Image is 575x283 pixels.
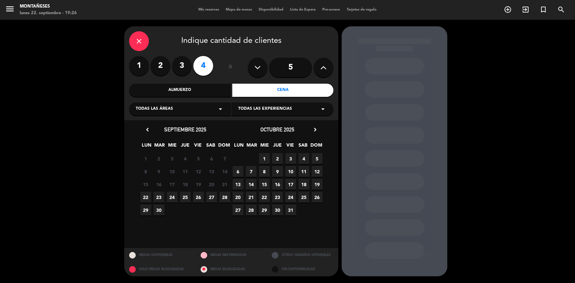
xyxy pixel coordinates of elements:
[220,56,241,79] div: ó
[222,8,255,12] span: Mapa de mesas
[557,6,565,14] i: search
[233,205,244,215] span: 27
[151,56,170,76] label: 2
[232,84,334,97] div: Cena
[299,166,309,177] span: 11
[206,141,216,152] span: SAB
[246,192,257,203] span: 21
[246,141,257,152] span: MAR
[246,166,257,177] span: 7
[172,56,192,76] label: 3
[287,8,319,12] span: Lista de Espera
[259,179,270,190] span: 15
[233,179,244,190] span: 13
[140,192,151,203] span: 22
[272,205,283,215] span: 30
[259,192,270,203] span: 22
[154,179,164,190] span: 16
[136,106,173,112] span: Todas las áreas
[298,141,309,152] span: SAB
[285,192,296,203] span: 24
[193,56,213,76] label: 4
[180,141,191,152] span: JUE
[272,192,283,203] span: 23
[285,141,296,152] span: VIE
[193,179,204,190] span: 19
[539,6,547,14] i: turned_in_not
[20,3,77,10] div: Montañeses
[129,31,333,51] div: Indique cantidad de clientes
[216,105,224,113] i: arrow_drop_down
[5,4,15,14] i: menu
[259,153,270,164] span: 1
[219,192,230,203] span: 28
[218,141,229,152] span: DOM
[180,166,191,177] span: 11
[180,192,191,203] span: 25
[312,166,323,177] span: 12
[196,262,267,276] div: MESAS BLOQUEADAS
[343,8,380,12] span: Tarjetas de regalo
[234,141,244,152] span: LUN
[167,166,178,177] span: 10
[140,179,151,190] span: 15
[140,153,151,164] span: 1
[267,262,338,276] div: SIN DISPONIBILIDAD
[164,126,206,133] span: septiembre 2025
[261,126,295,133] span: octubre 2025
[246,179,257,190] span: 14
[219,179,230,190] span: 21
[193,192,204,203] span: 26
[259,141,270,152] span: MIE
[272,179,283,190] span: 16
[285,153,296,164] span: 3
[255,8,287,12] span: Disponibilidad
[196,248,267,262] div: MESAS RESTRINGIDAS
[272,141,283,152] span: JUE
[319,8,343,12] span: Pre-acceso
[219,153,230,164] span: 7
[312,126,319,133] i: chevron_right
[259,205,270,215] span: 29
[154,141,165,152] span: MAR
[312,192,323,203] span: 26
[154,153,164,164] span: 2
[135,37,143,45] i: close
[319,105,327,113] i: arrow_drop_down
[154,205,164,215] span: 30
[233,192,244,203] span: 20
[299,192,309,203] span: 25
[219,166,230,177] span: 14
[5,4,15,16] button: menu
[285,205,296,215] span: 31
[311,141,322,152] span: DOM
[140,205,151,215] span: 29
[20,10,77,16] div: lunes 22. septiembre - 19:26
[193,166,204,177] span: 12
[312,153,323,164] span: 5
[206,192,217,203] span: 27
[206,153,217,164] span: 6
[299,153,309,164] span: 4
[299,179,309,190] span: 18
[259,166,270,177] span: 8
[285,179,296,190] span: 17
[129,56,149,76] label: 1
[193,153,204,164] span: 5
[206,179,217,190] span: 20
[140,166,151,177] span: 8
[167,141,178,152] span: MIE
[129,84,231,97] div: Almuerzo
[124,262,196,276] div: SOLO MESAS BLOQUEADAS
[180,153,191,164] span: 4
[167,153,178,164] span: 3
[167,179,178,190] span: 17
[154,166,164,177] span: 9
[272,153,283,164] span: 2
[167,192,178,203] span: 24
[285,166,296,177] span: 10
[154,192,164,203] span: 23
[141,141,152,152] span: LUN
[180,179,191,190] span: 18
[144,126,151,133] i: chevron_left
